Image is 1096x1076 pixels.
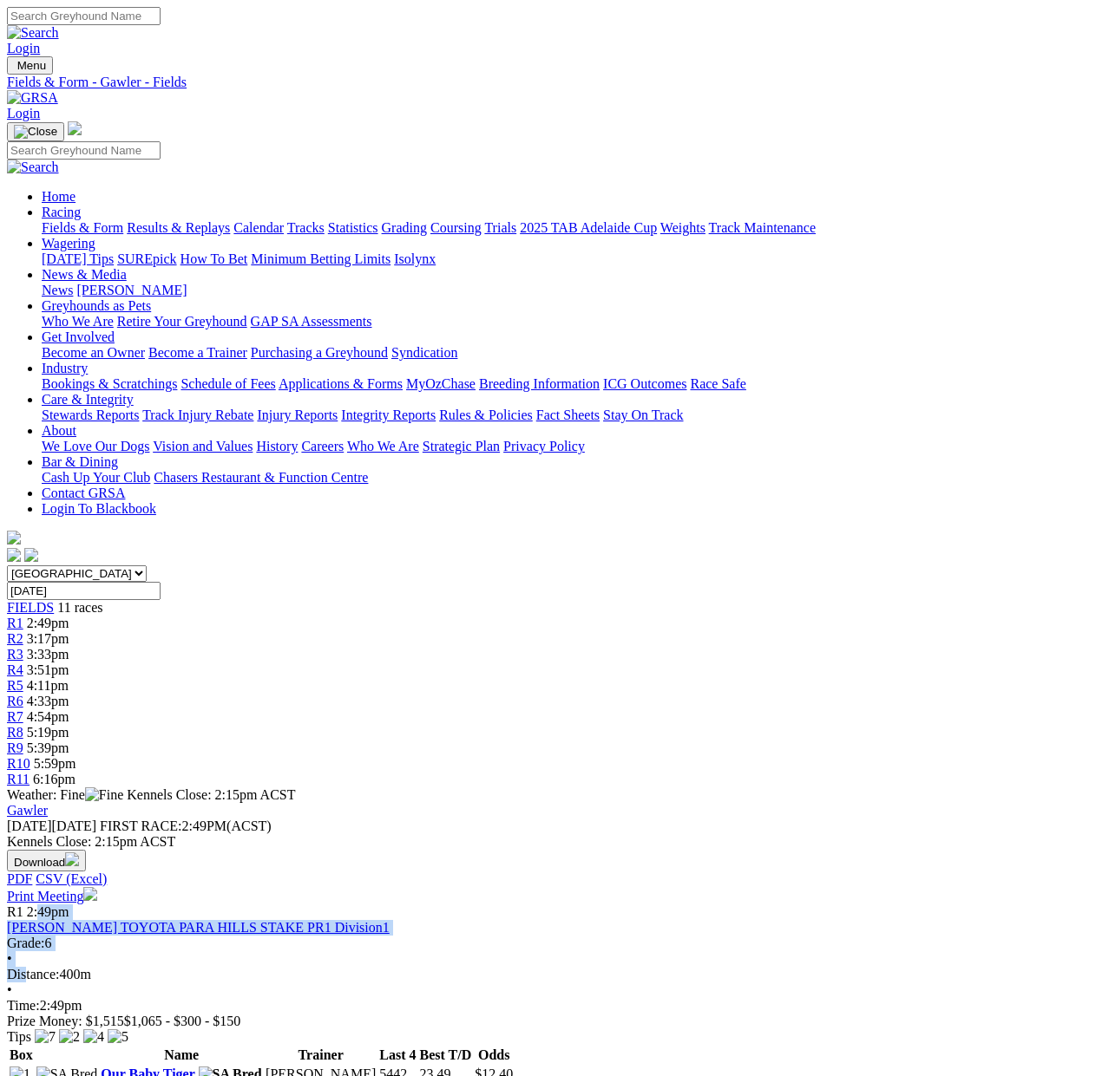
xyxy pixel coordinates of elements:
[83,1029,104,1045] img: 4
[100,818,272,833] span: 2:49PM(ACST)
[7,694,23,708] span: R6
[7,1014,1089,1029] div: Prize Money: $1,515
[7,889,97,903] a: Print Meeting
[7,967,59,981] span: Distance:
[42,283,1089,298] div: News & Media
[42,470,1089,486] div: Bar & Dining
[430,220,482,235] a: Coursing
[484,220,516,235] a: Trials
[7,818,52,833] span: [DATE]
[660,220,706,235] a: Weights
[36,871,107,886] a: CSV (Excel)
[34,756,76,771] span: 5:59pm
[7,616,23,630] span: R1
[7,141,161,160] input: Search
[42,470,150,485] a: Cash Up Your Club
[100,818,181,833] span: FIRST RACE:
[117,251,176,266] a: SUREpick
[24,548,38,562] img: twitter.svg
[42,220,1089,236] div: Racing
[341,408,436,422] a: Integrity Reports
[7,122,64,141] button: Toggle navigation
[7,41,40,55] a: Login
[287,220,325,235] a: Tracks
[7,662,23,677] a: R4
[65,852,79,866] img: download.svg
[7,709,23,724] a: R7
[7,90,58,106] img: GRSA
[33,772,75,786] span: 6:16pm
[7,904,23,919] span: R1
[328,220,378,235] a: Statistics
[7,647,23,662] span: R3
[479,376,600,391] a: Breeding Information
[7,7,161,25] input: Search
[76,283,187,297] a: [PERSON_NAME]
[7,818,96,833] span: [DATE]
[406,376,476,391] a: MyOzChase
[42,220,123,235] a: Fields & Form
[154,470,368,485] a: Chasers Restaurant & Function Centre
[7,75,1089,90] a: Fields & Form - Gawler - Fields
[42,454,118,469] a: Bar & Dining
[42,501,156,516] a: Login To Blackbook
[142,408,253,422] a: Track Injury Rebate
[108,1029,128,1045] img: 5
[7,678,23,693] a: R5
[7,787,127,802] span: Weather: Fine
[7,56,53,75] button: Toggle navigation
[251,314,372,329] a: GAP SA Assessments
[7,998,1089,1014] div: 2:49pm
[57,600,102,615] span: 11 races
[709,220,816,235] a: Track Maintenance
[7,936,45,950] span: Grade:
[27,725,69,740] span: 5:19pm
[42,376,1089,392] div: Industry
[394,251,436,266] a: Isolynx
[7,548,21,562] img: facebook.svg
[423,439,500,453] a: Strategic Plan
[233,220,284,235] a: Calendar
[27,662,69,677] span: 3:51pm
[7,772,30,786] a: R11
[7,998,40,1013] span: Time:
[42,251,1089,267] div: Wagering
[42,439,149,453] a: We Love Our Dogs
[42,439,1089,454] div: About
[7,871,1089,887] div: Download
[27,740,69,755] span: 5:39pm
[42,345,145,360] a: Become an Owner
[27,694,69,708] span: 4:33pm
[251,345,388,360] a: Purchasing a Greyhound
[474,1047,514,1064] th: Odds
[7,531,21,545] img: logo-grsa-white.png
[7,803,48,818] a: Gawler
[42,314,1089,329] div: Greyhounds as Pets
[85,787,123,803] img: Fine
[503,439,585,453] a: Privacy Policy
[251,251,390,266] a: Minimum Betting Limits
[14,125,57,139] img: Close
[7,967,1089,982] div: 400m
[7,25,59,41] img: Search
[153,439,253,453] a: Vision and Values
[117,314,247,329] a: Retire Your Greyhound
[35,1029,56,1045] img: 7
[42,236,95,251] a: Wagering
[42,251,114,266] a: [DATE] Tips
[7,600,54,615] a: FIELDS
[27,709,69,724] span: 4:54pm
[7,106,40,121] a: Login
[391,345,457,360] a: Syndication
[180,251,248,266] a: How To Bet
[7,850,86,871] button: Download
[7,982,12,997] span: •
[7,725,23,740] a: R8
[418,1047,472,1064] th: Best T/D
[42,205,81,219] a: Racing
